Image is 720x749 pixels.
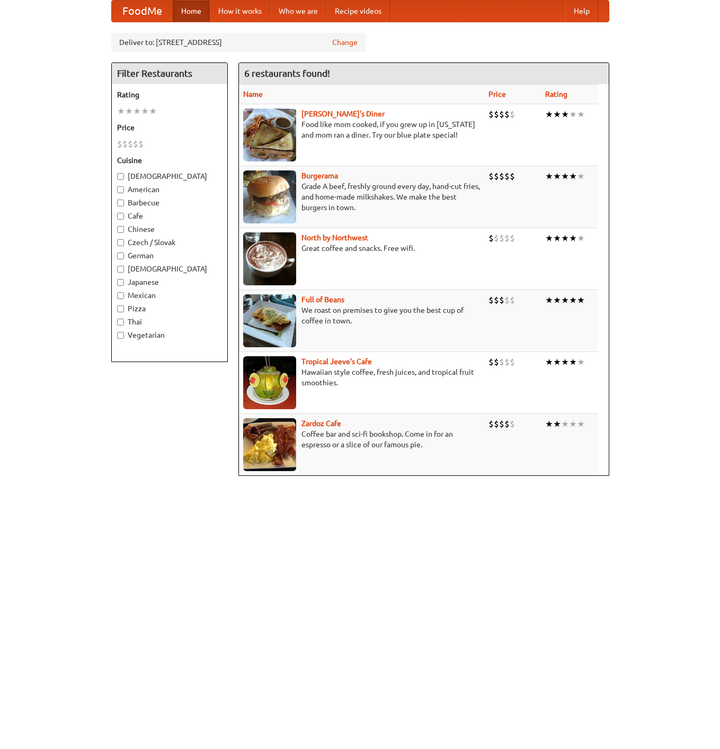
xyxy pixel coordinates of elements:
[510,418,515,430] li: $
[117,266,124,273] input: [DEMOGRAPHIC_DATA]
[499,294,504,306] li: $
[332,37,358,48] a: Change
[117,239,124,246] input: Czech / Slovak
[117,252,124,259] input: German
[243,232,296,285] img: north.jpg
[112,63,227,84] h4: Filter Restaurants
[128,138,133,150] li: $
[504,109,510,120] li: $
[504,294,510,306] li: $
[499,232,504,244] li: $
[117,330,222,340] label: Vegetarian
[553,356,561,368] li: ★
[117,197,222,208] label: Barbecue
[569,170,577,182] li: ★
[569,294,577,306] li: ★
[117,173,124,180] input: [DEMOGRAPHIC_DATA]
[117,317,222,327] label: Thai
[510,294,515,306] li: $
[117,250,222,261] label: German
[494,109,499,120] li: $
[553,170,561,182] li: ★
[510,356,515,368] li: $
[545,418,553,430] li: ★
[122,138,128,150] li: $
[117,290,222,301] label: Mexican
[243,429,480,450] p: Coffee bar and sci-fi bookshop. Come in for an espresso or a slice of our famous pie.
[117,332,124,339] input: Vegetarian
[301,295,344,304] a: Full of Beans
[138,138,144,150] li: $
[243,243,480,254] p: Great coffee and snacks. Free wifi.
[510,232,515,244] li: $
[117,319,124,326] input: Thai
[117,138,122,150] li: $
[553,232,561,244] li: ★
[569,232,577,244] li: ★
[561,170,569,182] li: ★
[243,170,296,223] img: burgerama.jpg
[117,237,222,248] label: Czech / Slovak
[577,418,585,430] li: ★
[553,294,561,306] li: ★
[499,418,504,430] li: $
[510,109,515,120] li: $
[117,186,124,193] input: American
[149,105,157,117] li: ★
[326,1,390,22] a: Recipe videos
[569,356,577,368] li: ★
[510,170,515,182] li: $
[243,367,480,388] p: Hawaiian style coffee, fresh juices, and tropical fruit smoothies.
[117,226,124,233] input: Chinese
[125,105,133,117] li: ★
[243,305,480,326] p: We roast on premises to give you the best cup of coffee in town.
[301,172,338,180] a: Burgerama
[553,109,561,120] li: ★
[569,418,577,430] li: ★
[494,356,499,368] li: $
[577,356,585,368] li: ★
[243,418,296,471] img: zardoz.jpg
[577,232,585,244] li: ★
[504,232,510,244] li: $
[577,170,585,182] li: ★
[133,138,138,150] li: $
[117,303,222,314] label: Pizza
[494,170,499,182] li: $
[577,109,585,120] li: ★
[499,109,504,120] li: $
[488,90,506,98] a: Price
[133,105,141,117] li: ★
[243,181,480,213] p: Grade A beef, freshly ground every day, hand-cut fries, and home-made milkshakes. We make the bes...
[488,109,494,120] li: $
[141,105,149,117] li: ★
[112,1,173,22] a: FoodMe
[117,184,222,195] label: American
[561,356,569,368] li: ★
[569,109,577,120] li: ★
[301,357,372,366] a: Tropical Jeeve's Cafe
[243,90,263,98] a: Name
[301,233,368,242] b: North by Northwest
[561,418,569,430] li: ★
[117,279,124,286] input: Japanese
[210,1,270,22] a: How it works
[577,294,585,306] li: ★
[545,294,553,306] li: ★
[243,294,296,347] img: beans.jpg
[499,356,504,368] li: $
[301,419,341,428] a: Zardoz Cafe
[504,356,510,368] li: $
[117,200,124,206] input: Barbecue
[488,232,494,244] li: $
[270,1,326,22] a: Who we are
[173,1,210,22] a: Home
[117,89,222,100] h5: Rating
[117,155,222,166] h5: Cuisine
[243,119,480,140] p: Food like mom cooked, if you grew up in [US_STATE] and mom ran a diner. Try our blue plate special!
[561,294,569,306] li: ★
[244,68,330,78] ng-pluralize: 6 restaurants found!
